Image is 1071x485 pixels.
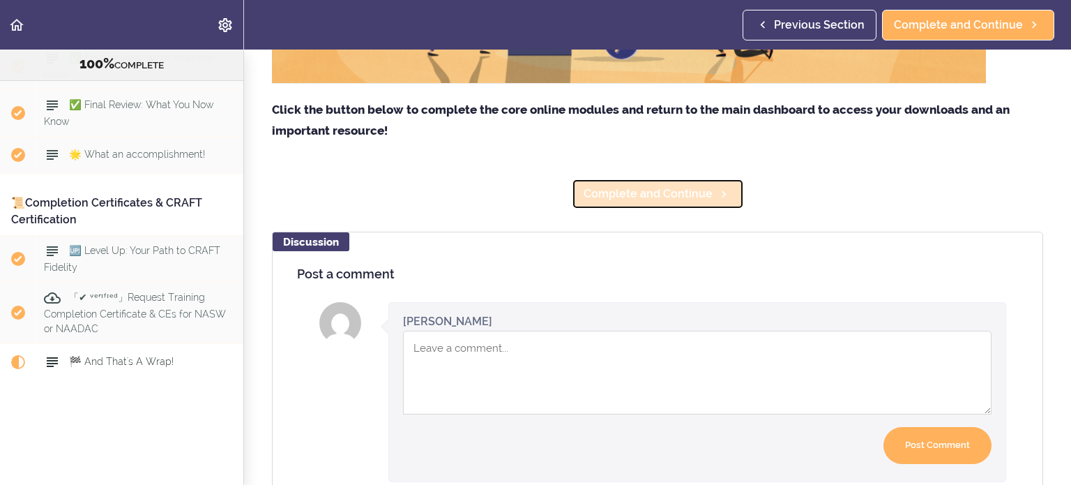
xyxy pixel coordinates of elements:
[44,245,220,272] span: 🆙 Level Up: Your Path to CRAFT Fidelity
[44,292,226,334] span: 「✔ ᵛᵉʳᶦᶠᶦᵉᵈ」Request Training Completion Certificate & CEs for NASW or NAADAC
[584,186,713,202] span: Complete and Continue
[319,302,361,344] img: Jennifer Hammond
[774,17,865,33] span: Previous Section
[894,17,1023,33] span: Complete and Continue
[883,427,992,464] input: Post Comment
[69,149,205,160] span: 🌟 What an accomplishment!
[403,313,492,329] div: [PERSON_NAME]
[297,267,1018,281] h4: Post a comment
[69,357,174,368] span: 🏁 And That's A Wrap!
[79,55,114,72] span: 100%
[403,331,992,415] textarea: Comment box
[272,103,1010,137] strong: Click the button below to complete the core online modules and return to the main dashboard to ac...
[572,179,744,209] a: Complete and Continue
[273,232,349,251] div: Discussion
[17,55,226,73] div: COMPLETE
[44,99,213,126] span: ✅ Final Review: What You Now Know
[8,17,25,33] svg: Back to course curriculum
[217,17,234,33] svg: Settings Menu
[882,10,1054,40] a: Complete and Continue
[743,10,876,40] a: Previous Section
